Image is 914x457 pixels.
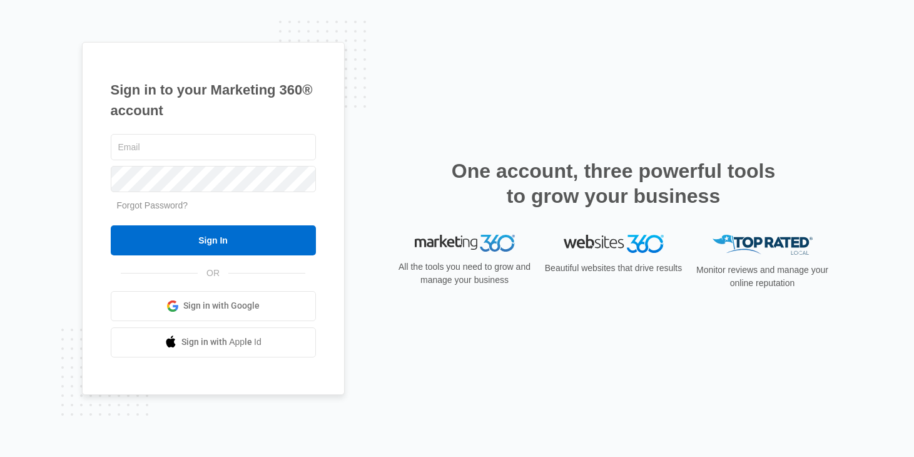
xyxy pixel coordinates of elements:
[111,327,316,357] a: Sign in with Apple Id
[395,260,535,287] p: All the tools you need to grow and manage your business
[117,200,188,210] a: Forgot Password?
[693,264,833,290] p: Monitor reviews and manage your online reputation
[111,134,316,160] input: Email
[544,262,684,275] p: Beautiful websites that drive results
[415,235,515,252] img: Marketing 360
[564,235,664,253] img: Websites 360
[111,80,316,121] h1: Sign in to your Marketing 360® account
[183,299,260,312] span: Sign in with Google
[111,225,316,255] input: Sign In
[713,235,813,255] img: Top Rated Local
[111,291,316,321] a: Sign in with Google
[198,267,228,280] span: OR
[181,336,262,349] span: Sign in with Apple Id
[448,158,779,208] h2: One account, three powerful tools to grow your business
